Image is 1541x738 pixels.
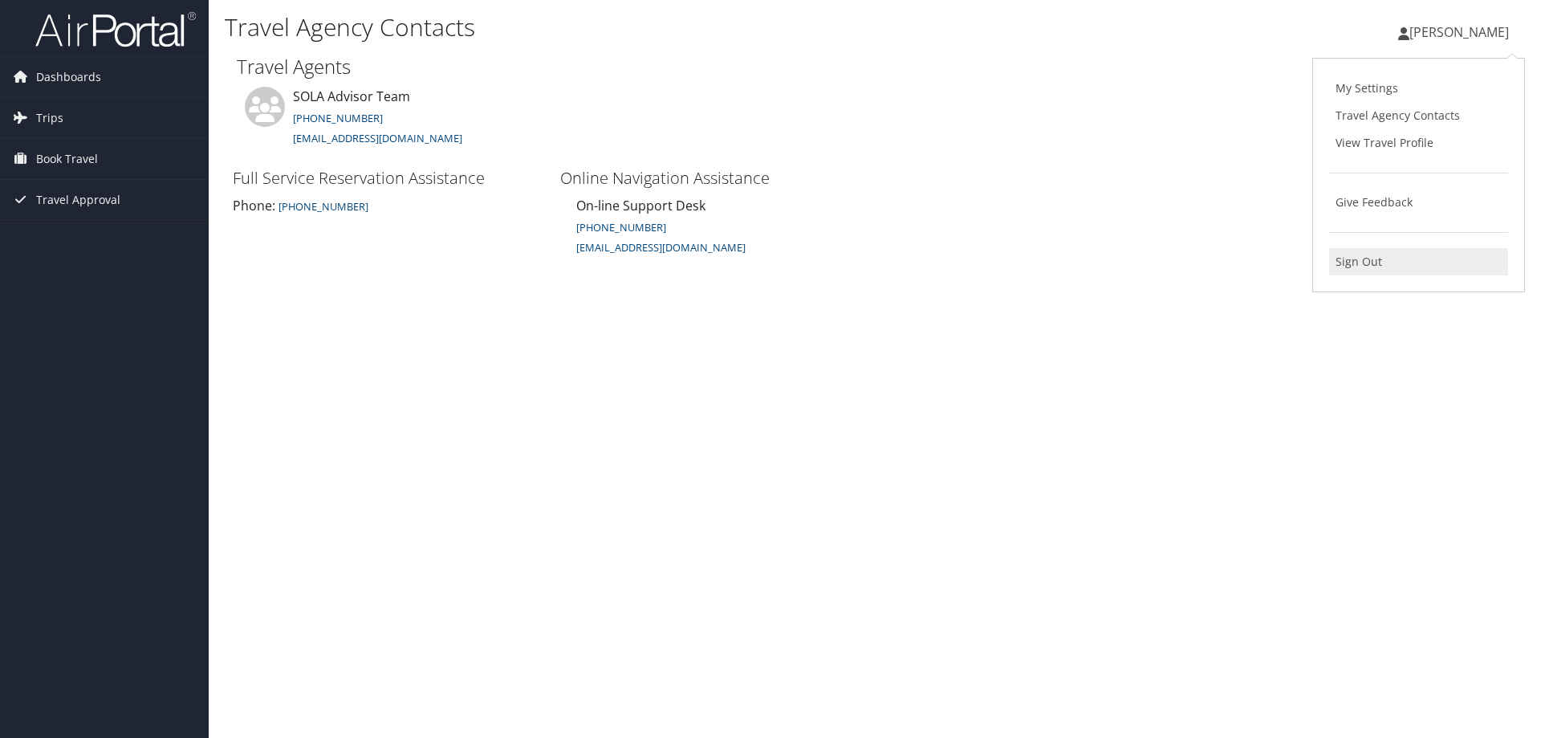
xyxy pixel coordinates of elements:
[35,10,196,48] img: airportal-logo.png
[293,131,462,145] a: [EMAIL_ADDRESS][DOMAIN_NAME]
[1329,75,1508,102] a: My Settings
[576,240,746,255] small: [EMAIL_ADDRESS][DOMAIN_NAME]
[1409,23,1509,41] span: [PERSON_NAME]
[237,53,1513,80] h2: Travel Agents
[1329,248,1508,275] a: Sign Out
[225,10,1092,44] h1: Travel Agency Contacts
[1398,8,1525,56] a: [PERSON_NAME]
[1329,102,1508,129] a: Travel Agency Contacts
[36,180,120,220] span: Travel Approval
[293,88,410,105] span: SOLA Advisor Team
[576,220,666,234] a: [PHONE_NUMBER]
[293,111,383,125] a: [PHONE_NUMBER]
[560,167,872,190] h3: Online Navigation Assistance
[233,167,544,190] h3: Full Service Reservation Assistance
[36,57,101,97] span: Dashboards
[275,197,368,214] a: [PHONE_NUMBER]
[576,238,746,255] a: [EMAIL_ADDRESS][DOMAIN_NAME]
[233,196,544,215] div: Phone:
[36,139,98,179] span: Book Travel
[576,197,705,214] span: On-line Support Desk
[1329,129,1508,157] a: View Travel Profile
[279,199,368,214] small: [PHONE_NUMBER]
[36,98,63,138] span: Trips
[1329,189,1508,216] a: Give Feedback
